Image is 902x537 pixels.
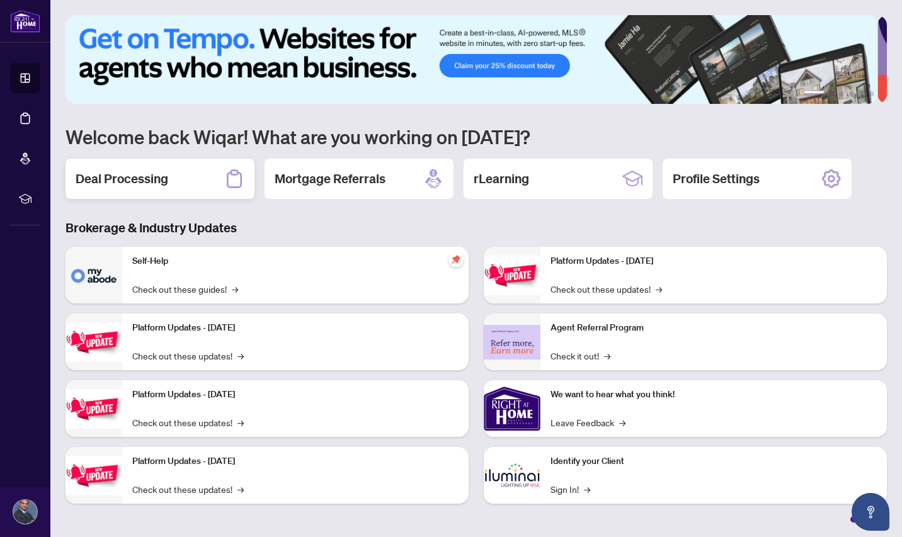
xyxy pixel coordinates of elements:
[13,500,37,524] img: Profile Icon
[804,91,824,96] button: 1
[132,482,244,496] a: Check out these updates!→
[66,389,122,429] img: Platform Updates - July 21, 2025
[852,493,889,531] button: Open asap
[132,349,244,363] a: Check out these updates!→
[484,447,540,504] img: Identify your Client
[829,91,834,96] button: 2
[551,415,625,429] a: Leave Feedback→
[551,388,877,402] p: We want to hear what you think!
[10,9,40,33] img: logo
[66,125,887,149] h1: Welcome back Wiqar! What are you working on [DATE]?
[551,482,590,496] a: Sign In!→
[132,321,459,335] p: Platform Updates - [DATE]
[132,388,459,402] p: Platform Updates - [DATE]
[656,282,662,296] span: →
[859,91,864,96] button: 5
[604,349,610,363] span: →
[849,91,854,96] button: 4
[869,91,874,96] button: 6
[66,219,887,237] h3: Brokerage & Industry Updates
[584,482,590,496] span: →
[551,321,877,335] p: Agent Referral Program
[66,247,122,303] img: Self-Help
[551,282,662,296] a: Check out these updates!→
[132,455,459,468] p: Platform Updates - [DATE]
[132,282,238,296] a: Check out these guides!→
[551,455,877,468] p: Identify your Client
[484,325,540,359] img: Agent Referral Program
[275,170,385,188] h2: Mortgage Referrals
[484,256,540,295] img: Platform Updates - June 23, 2025
[448,252,464,267] span: pushpin
[474,170,529,188] h2: rLearning
[551,349,610,363] a: Check it out!→
[484,380,540,437] img: We want to hear what you think!
[232,282,238,296] span: →
[551,254,877,268] p: Platform Updates - [DATE]
[619,415,625,429] span: →
[839,91,844,96] button: 3
[237,415,244,429] span: →
[237,349,244,363] span: →
[237,482,244,496] span: →
[673,170,760,188] h2: Profile Settings
[76,170,168,188] h2: Deal Processing
[132,254,459,268] p: Self-Help
[132,415,244,429] a: Check out these updates!→
[66,456,122,495] img: Platform Updates - July 8, 2025
[66,15,877,104] img: Slide 0
[66,322,122,362] img: Platform Updates - September 16, 2025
